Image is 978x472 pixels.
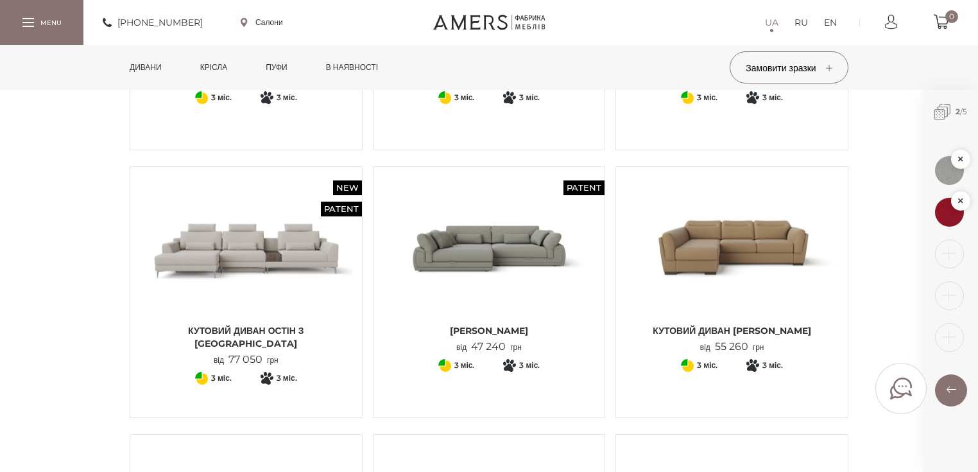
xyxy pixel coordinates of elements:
[923,90,978,134] span: /
[956,107,960,116] b: 2
[140,324,352,350] span: Кутовий диван ОСТІН з [GEOGRAPHIC_DATA]
[519,90,540,105] span: 3 міс.
[563,180,605,195] span: Patent
[963,107,967,116] span: 5
[626,324,838,337] span: Кутовий диван [PERSON_NAME]
[277,90,297,105] span: 3 міс.
[697,90,717,105] span: 3 міс.
[697,358,717,373] span: 3 міс.
[211,371,232,386] span: 3 міс.
[454,358,475,373] span: 3 міс.
[103,15,203,30] a: [PHONE_NUMBER]
[765,15,778,30] a: UA
[140,177,352,366] a: New Patent Кутовий диван ОСТІН з тумбою Кутовий диван ОСТІН з тумбою Кутовий диван ОСТІН з [GEOGR...
[333,180,362,195] span: New
[383,324,596,337] span: [PERSON_NAME]
[224,353,267,365] span: 77 050
[762,90,783,105] span: 3 міс.
[256,45,297,90] a: Пуфи
[211,90,232,105] span: 3 міс.
[456,341,522,353] p: від грн
[746,62,832,74] span: Замовити зразки
[120,45,171,90] a: Дивани
[626,177,838,353] a: Кутовий диван Софія Кутовий диван Софія Кутовий диван [PERSON_NAME] від55 260грн
[519,358,540,373] span: 3 міс.
[730,51,848,83] button: Замовити зразки
[935,198,964,227] img: 1576662562.jpg
[277,371,297,386] span: 3 міс.
[762,358,783,373] span: 3 міс.
[710,340,753,353] span: 55 260
[214,354,279,366] p: від грн
[321,202,362,216] span: Patent
[824,15,837,30] a: EN
[316,45,388,90] a: в наявності
[383,177,596,353] a: Patent Кутовий Диван ДЖЕММА Кутовий Диван ДЖЕММА [PERSON_NAME] від47 240грн
[191,45,237,90] a: Крісла
[454,90,475,105] span: 3 міс.
[241,17,283,28] a: Салони
[945,10,958,23] span: 0
[935,156,964,185] img: 1576664823.jpg
[794,15,808,30] a: RU
[467,340,510,353] span: 47 240
[700,341,764,353] p: від грн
